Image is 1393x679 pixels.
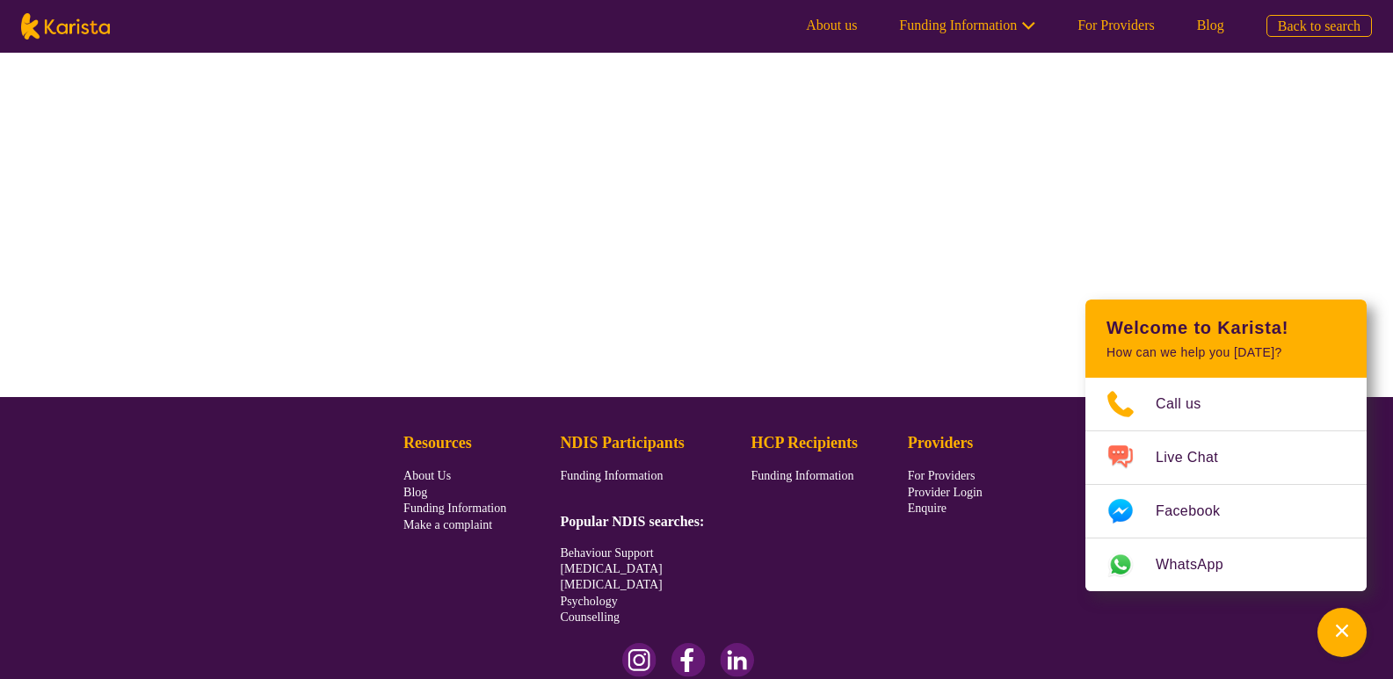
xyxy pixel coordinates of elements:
span: Funding Information [560,469,663,482]
a: Funding Information [560,467,697,483]
img: Karista logo [21,13,110,40]
a: Provider Login [908,484,983,500]
span: Funding Information [403,502,506,515]
a: Web link opens in a new tab. [1085,538,1367,591]
span: Enquire [908,502,947,515]
a: Counselling [560,609,697,625]
span: About Us [403,469,451,482]
span: WhatsApp [1156,557,1244,573]
a: About Us [403,467,506,483]
a: Blog [403,484,506,500]
b: Resources [403,434,472,451]
span: Make a complaint [403,518,492,531]
b: HCP Recipients [751,434,858,451]
a: Funding Information [403,500,506,516]
a: [MEDICAL_DATA] [560,576,697,592]
b: NDIS Participants [560,434,685,451]
img: Instagram [622,643,657,677]
span: Funding Information [751,469,853,482]
b: Providers [908,434,974,451]
img: Facebook [671,643,706,677]
a: Enquire [908,500,983,516]
img: LinkedIn [720,643,754,677]
span: [MEDICAL_DATA] [560,562,662,575]
span: Facebook [1156,503,1241,519]
a: Make a complaint [403,516,506,532]
a: Behaviour Support [560,545,697,560]
span: Psychology [560,595,617,608]
button: Channel Menu [1317,608,1367,657]
a: Funding Information [899,18,1035,33]
a: Psychology [560,593,697,609]
span: Blog [403,486,427,499]
a: Blog [1197,18,1224,33]
h2: Welcome to Karista! [1106,317,1346,338]
b: Popular NDIS searches: [560,514,704,529]
p: How can we help you [DATE]? [1106,345,1346,360]
span: Provider Login [908,486,983,499]
span: Call us [1156,396,1223,412]
span: [MEDICAL_DATA] [560,578,662,591]
span: For Providers [908,469,976,482]
a: Back to search [1266,15,1372,37]
a: For Providers [1077,18,1155,33]
div: Channel Menu [1085,300,1367,591]
span: Live Chat [1156,450,1239,466]
span: Behaviour Support [560,546,653,560]
ul: Choose channel [1085,378,1367,591]
a: About us [806,18,857,33]
a: Funding Information [751,467,853,483]
span: Back to search [1278,18,1360,33]
a: For Providers [908,467,983,483]
a: [MEDICAL_DATA] [560,560,697,576]
span: Counselling [560,610,620,624]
